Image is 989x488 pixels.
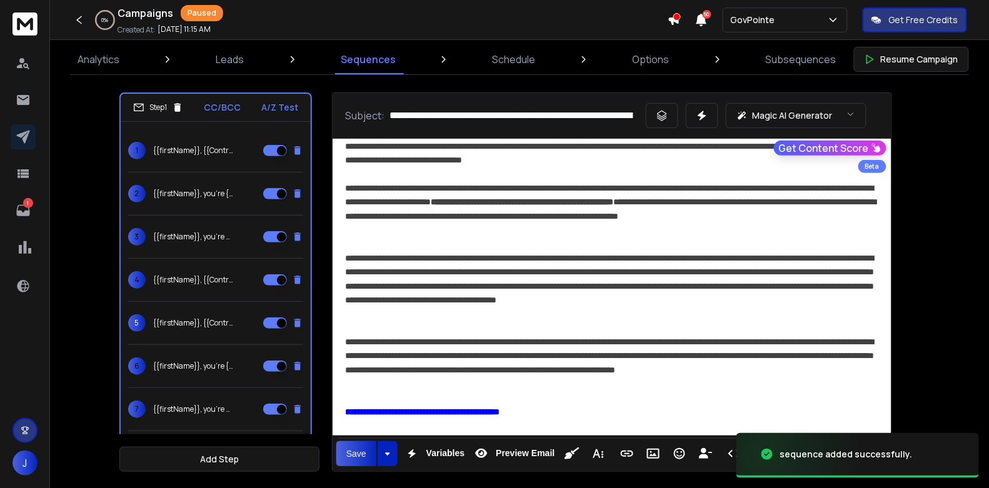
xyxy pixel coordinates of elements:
p: [DATE] 11:15 AM [158,24,211,34]
button: Emoticons [668,441,691,466]
a: Analytics [70,44,127,74]
p: Schedule [493,52,536,67]
div: sequence added successfully. [780,448,913,461]
a: Sequences [333,44,403,74]
p: Analytics [78,52,119,67]
p: {{firstName}}, {{Contracts Not Advertised}} of facility support contracts ({{Hidden Subcontractin... [153,275,233,285]
div: Beta [858,160,886,173]
a: Options [625,44,676,74]
a: Leads [209,44,252,74]
button: Get Content Score [774,141,886,156]
p: {{firstName}}, you’re {missing out on|not seeing|locked out of} $800M in Facility Support subcont... [153,189,233,199]
button: J [13,451,38,476]
span: 7 [128,401,146,418]
span: 4 [128,271,146,289]
button: More Text [586,441,610,466]
p: CC/BCC [204,101,241,114]
h1: Campaigns [118,6,173,21]
button: Insert Image (⌘P) [641,441,665,466]
a: Schedule [485,44,543,74]
p: {{firstName}}, you’re only competing for {{Contracts Advertised}} of contracts — {the rest is hid... [153,232,233,242]
p: GovPointe [731,14,780,26]
button: Insert Unsubscribe Link [694,441,718,466]
p: {{firstName}}, you’re only competing for {{Contracts Advertised}} of contracts — {the rest is hid... [153,404,233,414]
p: Subsequences [766,52,836,67]
button: Add Step [119,447,319,472]
span: 6 [128,357,146,375]
button: Insert Link (⌘K) [615,441,639,466]
a: Subsequences [758,44,844,74]
p: Magic AI Generator [753,109,833,122]
p: Created At: [118,25,155,35]
span: 1 [128,142,146,159]
span: Preview Email [493,448,557,459]
p: 1 [23,198,33,208]
p: Get Free Credits [889,14,958,26]
span: 3 [128,228,146,246]
p: A/Z Test [261,101,298,114]
p: {{firstName}}, you’re {missing out on|not seeing|locked out of} $800M in Facility Support subcont... [153,361,233,371]
button: Variables [400,441,468,466]
button: Get Free Credits [863,7,967,32]
span: 2 [128,185,146,202]
a: 1 [11,198,36,223]
div: Paused [181,5,223,21]
span: 5 [128,314,146,332]
button: Resume Campaign [854,47,969,72]
p: Options [632,52,669,67]
button: Preview Email [469,441,557,466]
p: {{firstName}}, {{Contracts Not Advertised}} of {{NAICS Description}} contracts ({{Hidden Subcontr... [153,318,233,328]
div: Step 1 [133,102,183,113]
button: Clean HTML [560,441,584,466]
button: Save [336,441,376,466]
p: 0 % [102,16,109,24]
p: Sequences [341,52,396,67]
button: Magic AI Generator [726,103,866,128]
p: Leads [216,52,244,67]
button: Code View [723,441,746,466]
span: Variables [424,448,468,459]
p: Subject: [345,108,384,123]
span: 50 [703,10,711,19]
p: {{firstName}}, {{Contracts Not Advertised}} of {{NAICS Description}} contracts ({{Hidden Subcontr... [153,146,233,156]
